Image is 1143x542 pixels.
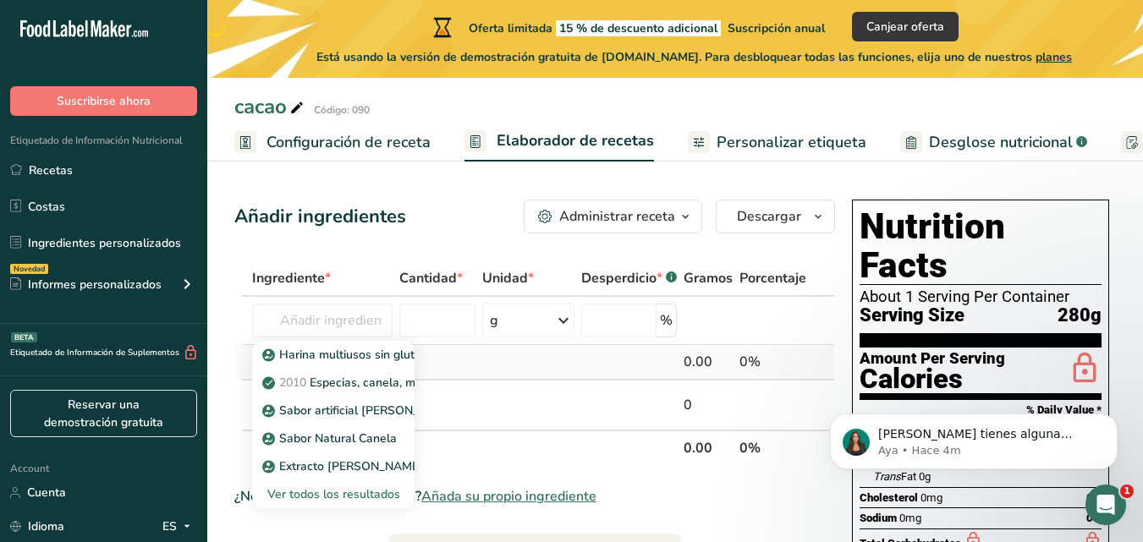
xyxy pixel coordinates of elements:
[490,310,498,331] div: g
[252,341,415,369] a: Harina multiusos sin gluten de [PERSON_NAME]
[680,430,736,465] th: 0.00
[728,20,825,36] span: Suscripción anual
[497,129,654,152] span: Elaborador de recetas
[266,346,544,364] p: Harina multiusos sin gluten de [PERSON_NAME]
[10,512,64,541] a: Idioma
[252,397,415,424] a: Sabor artificial [PERSON_NAME]
[929,131,1073,154] span: Desglose nutricional
[736,430,810,465] th: 0%
[581,268,677,288] div: Desperdicio
[11,332,37,342] div: BETA
[739,268,806,288] span: Porcentaje
[482,268,534,288] span: Unidad
[684,268,733,288] span: Gramos
[266,402,457,419] p: Sabor artificial [PERSON_NAME]
[399,268,463,288] span: Cantidad
[464,122,654,162] a: Elaborador de recetas
[314,102,370,118] div: Código: 090
[684,395,733,415] div: 0
[920,491,942,504] span: 0mg
[421,486,596,506] span: Añada su propio ingrediente
[900,123,1087,162] a: Desglose nutricional
[717,131,866,154] span: Personalizar etiqueta
[860,367,1005,391] div: Calories
[266,485,401,503] div: Ver todos los resultados
[266,430,397,447] p: Sabor Natural Canela
[860,207,1102,285] h1: Nutrition Facts
[1036,49,1072,65] span: planes
[252,480,415,508] div: Ver todos los resultados
[252,304,393,337] input: Añadir ingrediente
[852,12,959,41] button: Canjear oferta
[252,369,415,397] a: 2010Especias, canela, molida.
[10,264,48,274] div: Novedad
[860,288,1102,305] div: About 1 Serving Per Container
[234,203,406,231] div: Añadir ingredientes
[266,457,423,475] p: Extracto [PERSON_NAME]
[266,374,444,391] p: Especias, canela, molida.
[899,512,921,524] span: 0mg
[1085,485,1126,525] iframe: Intercom live chat
[737,206,801,227] span: Descargar
[524,200,702,233] button: Administrar receta
[279,375,306,391] span: 2010
[252,452,415,480] a: Extracto [PERSON_NAME]
[716,200,835,233] button: Descargar
[860,512,897,524] span: Sodium
[57,92,151,110] span: Suscribirse ahora
[234,91,307,122] div: cacao
[267,131,431,154] span: Configuración de receta
[805,378,1143,496] iframe: Intercom notifications mensaje
[10,276,162,293] div: Informes personalizados
[249,430,680,465] th: Totales netos
[684,352,733,372] div: 0.00
[162,517,197,537] div: ES
[860,491,918,504] span: Cholesterol
[739,352,806,372] div: 0%
[688,123,866,162] a: Personalizar etiqueta
[234,486,835,506] div: ¿No encuentra su ingrediente?
[10,86,197,116] button: Suscribirse ahora
[316,48,1072,66] span: Está usando la versión de demostración gratuita de [DOMAIN_NAME]. Para desbloquear todas las func...
[430,17,825,37] div: Oferta limitada
[10,390,197,437] a: Reservar una demostración gratuita
[252,424,415,452] a: Sabor Natural Canela
[1120,485,1134,498] span: 1
[559,206,675,227] div: Administrar receta
[234,123,431,162] a: Configuración de receta
[252,268,331,288] span: Ingrediente
[860,351,1005,367] div: Amount Per Serving
[556,20,721,36] span: 15 % de descuento adicional
[866,18,944,36] span: Canjear oferta
[860,305,964,326] span: Serving Size
[1058,305,1102,326] span: 280g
